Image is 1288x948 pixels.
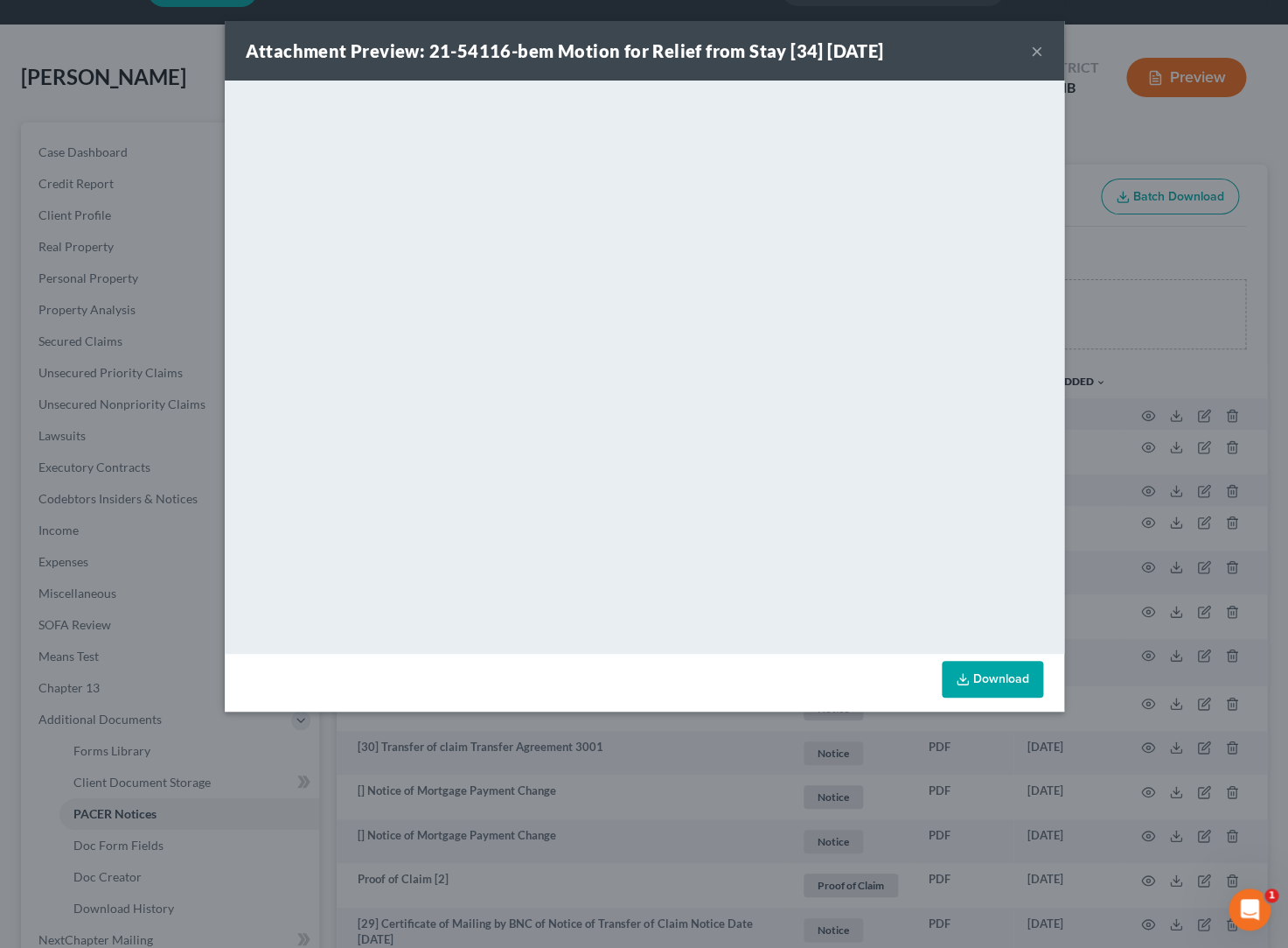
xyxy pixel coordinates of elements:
[1031,40,1043,61] button: ×
[246,40,884,61] strong: Attachment Preview: 21-54116-bem Motion for Relief from Stay [34] [DATE]
[1264,888,1278,902] span: 1
[1229,888,1271,930] iframe: Intercom live chat
[225,81,1064,650] iframe: <object ng-attr-data='[URL][DOMAIN_NAME]' type='application/pdf' width='100%' height='650px'></ob...
[942,661,1043,698] a: Download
